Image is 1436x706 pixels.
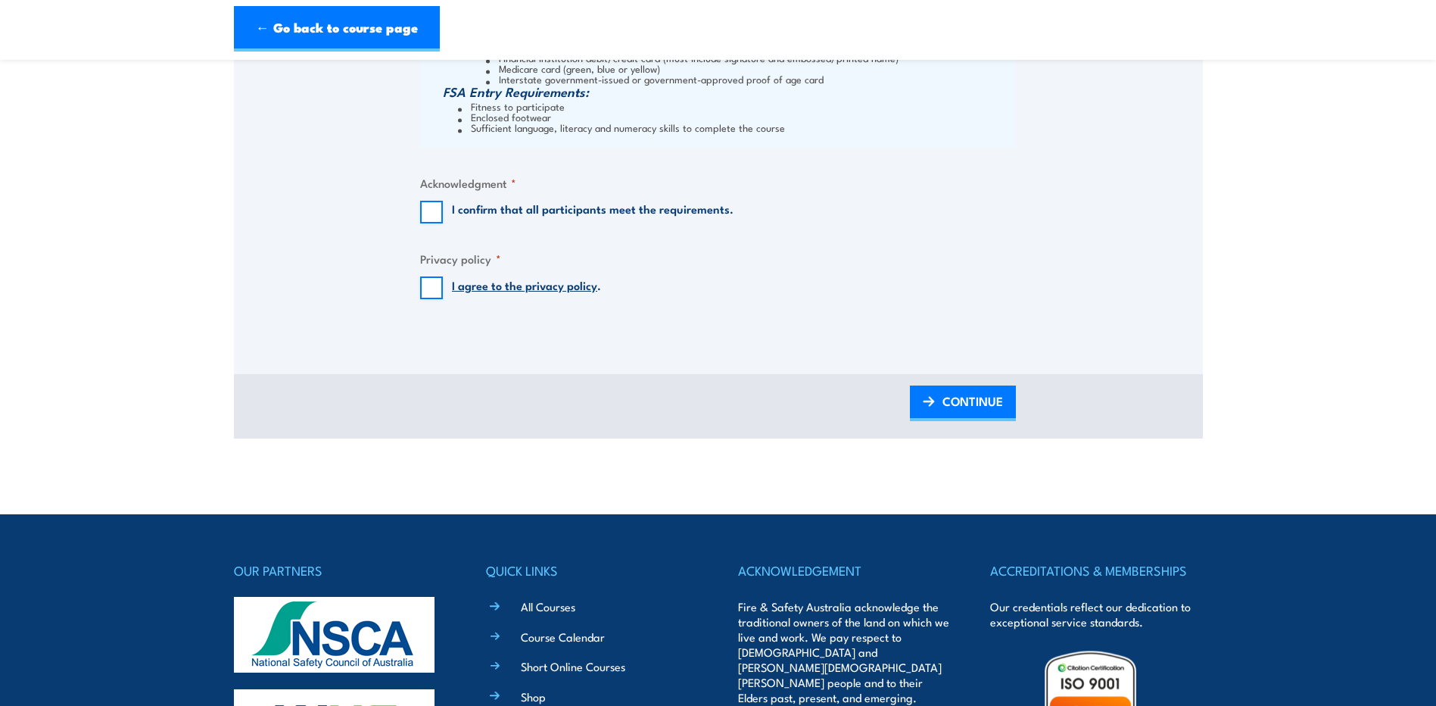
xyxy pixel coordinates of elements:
a: CONTINUE [910,386,1016,421]
a: I agree to the privacy policy [452,276,597,293]
span: CONTINUE [942,381,1003,421]
a: Shop [521,689,546,704]
li: Medicare card (green, blue or yellow) [486,63,1012,73]
li: Fitness to participate [458,101,1012,111]
h3: FSA Entry Requirements: [443,84,1012,99]
li: Sufficient language, literacy and numeracy skills to complete the course [458,122,1012,133]
h4: OUR PARTNERS [234,560,446,581]
a: Course Calendar [521,629,605,645]
li: Enclosed footwear [458,111,1012,122]
label: . [452,276,601,299]
p: Our credentials reflect our dedication to exceptional service standards. [990,599,1202,629]
legend: Privacy policy [420,250,501,267]
h4: ACKNOWLEDGEMENT [738,560,950,581]
img: nsca-logo-footer [234,597,435,673]
li: Interstate government-issued or government-approved proof of age card [486,73,1012,84]
h4: ACCREDITATIONS & MEMBERSHIPS [990,560,1202,581]
a: All Courses [521,598,575,614]
h4: QUICK LINKS [486,560,698,581]
legend: Acknowledgment [420,174,516,192]
p: Fire & Safety Australia acknowledge the traditional owners of the land on which we live and work.... [738,599,950,705]
label: I confirm that all participants meet the requirements. [452,201,734,223]
a: Short Online Courses [521,658,625,674]
a: ← Go back to course page [234,6,440,52]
